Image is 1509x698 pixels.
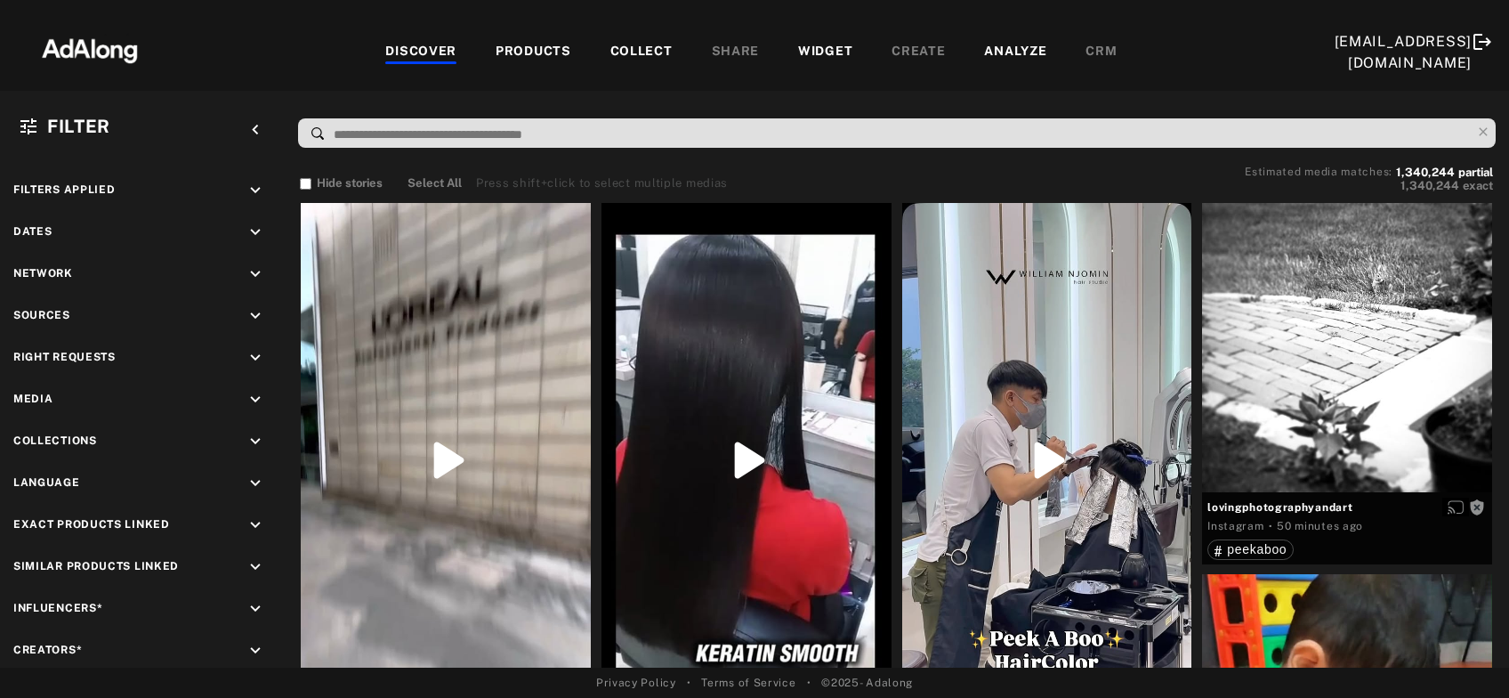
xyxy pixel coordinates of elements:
i: keyboard_arrow_down [246,264,265,284]
button: Select All [408,174,462,192]
div: ANALYZE [984,42,1046,63]
span: peekaboo [1227,542,1287,556]
button: 1,340,244partial [1396,168,1493,177]
button: Hide stories [300,174,383,192]
i: keyboard_arrow_down [246,432,265,451]
span: Media [13,393,53,405]
span: Right Requests [13,351,116,363]
div: [EMAIL_ADDRESS][DOMAIN_NAME] [1335,31,1473,74]
div: WIDGET [798,42,852,63]
div: PRODUCTS [496,42,571,63]
div: Press shift+click to select multiple medias [476,174,728,192]
span: • [807,675,811,691]
div: Widget de chat [1420,613,1509,698]
iframe: Chat Widget [1420,613,1509,698]
span: Creators* [13,644,82,656]
a: Privacy Policy [596,675,676,691]
i: keyboard_arrow_down [246,641,265,661]
i: keyboard_arrow_down [246,474,265,493]
div: COLLECT [610,42,673,63]
i: keyboard_arrow_down [246,181,265,200]
div: Instagram [1207,518,1263,534]
i: keyboard_arrow_down [246,515,265,535]
i: keyboard_arrow_down [246,599,265,619]
span: © 2025 - Adalong [821,675,913,691]
span: Influencers* [13,602,102,614]
span: Language [13,476,80,489]
span: Collections [13,434,97,447]
span: Similar Products Linked [13,560,179,572]
i: keyboard_arrow_left [246,120,265,140]
div: CRM [1085,42,1117,63]
i: keyboard_arrow_down [246,348,265,368]
button: 1,340,244exact [1245,177,1493,195]
span: · [1269,519,1273,533]
div: peekaboo [1214,543,1287,556]
span: Filters applied [13,183,116,196]
span: Rights not requested [1469,500,1485,513]
span: Estimated media matches: [1245,166,1392,178]
span: Exact Products Linked [13,518,170,531]
time: 2025-08-20T10:43:19.000Z [1277,520,1363,532]
div: DISCOVER [385,42,456,63]
span: Filter [47,116,110,137]
span: • [687,675,691,691]
span: 1,340,244 [1396,166,1455,179]
div: SHARE [712,42,760,63]
i: keyboard_arrow_down [246,390,265,410]
i: keyboard_arrow_down [246,223,265,242]
i: keyboard_arrow_down [246,306,265,326]
span: Network [13,267,73,280]
span: Dates [13,225,52,238]
div: CREATE [892,42,945,63]
span: Sources [13,309,70,321]
img: 63233d7d88ed69de3c212112c67096b6.png [12,22,168,76]
i: keyboard_arrow_down [246,557,265,577]
span: 1,340,244 [1400,179,1459,192]
button: Enable diffusion on this media [1442,498,1469,516]
a: Terms of Service [701,675,795,691]
span: lovingphotographyandart [1207,499,1487,515]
